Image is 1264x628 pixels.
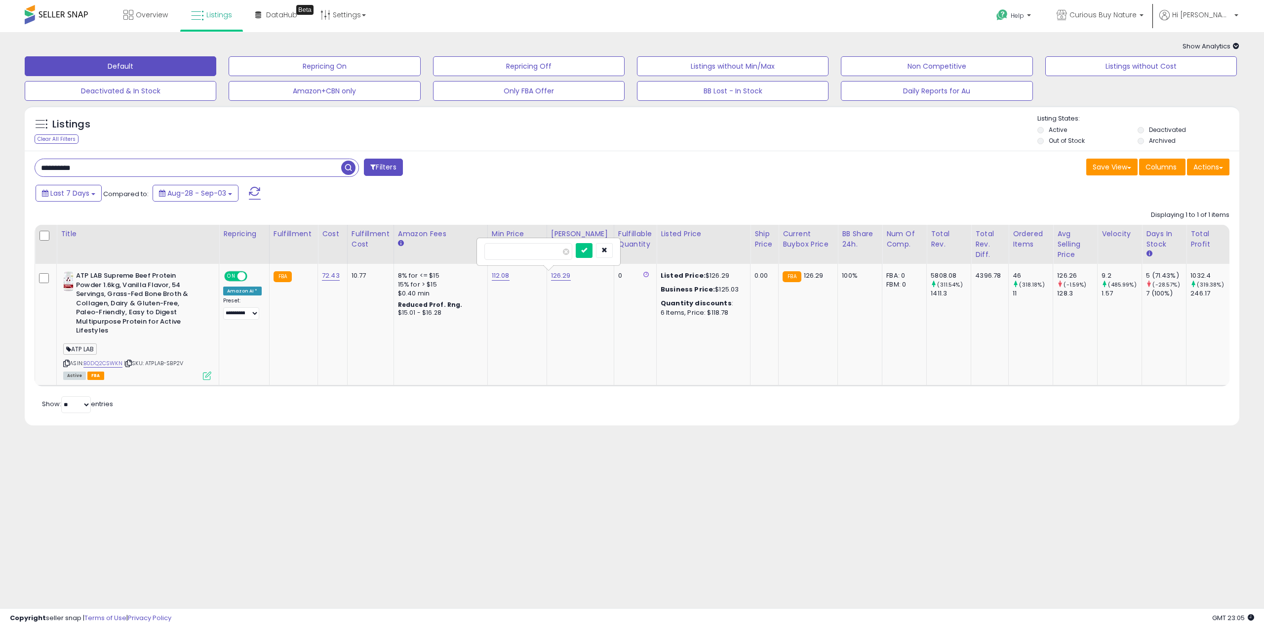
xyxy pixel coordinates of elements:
[223,287,262,295] div: Amazon AI *
[1197,281,1224,289] small: (319.38%)
[1013,229,1049,250] div: Ordered Items
[1045,56,1237,76] button: Listings without Cost
[783,229,833,250] div: Current Buybox Price
[1190,271,1230,280] div: 1032.4
[492,229,543,239] div: Min Price
[661,271,706,280] b: Listed Price:
[1149,126,1186,134] label: Deactivated
[153,185,238,202] button: Aug-28 - Sep-03
[63,271,74,291] img: 41SV6mQQ6QL._SL40_.jpg
[352,271,386,280] div: 10.77
[1057,229,1093,260] div: Avg Selling Price
[661,299,743,308] div: :
[223,229,265,239] div: Repricing
[1146,271,1186,280] div: 5 (71.43%)
[1159,10,1238,32] a: Hi [PERSON_NAME]
[937,281,962,289] small: (311.54%)
[398,280,480,289] div: 15% for > $15
[398,271,480,280] div: 8% for <= $15
[841,56,1032,76] button: Non Competitive
[1011,11,1024,20] span: Help
[618,229,652,250] div: Fulfillable Quantity
[1013,271,1053,280] div: 46
[931,229,967,250] div: Total Rev.
[661,285,743,294] div: $125.03
[1152,281,1180,289] small: (-28.57%)
[975,229,1004,260] div: Total Rev. Diff.
[1172,10,1231,20] span: Hi [PERSON_NAME]
[637,56,829,76] button: Listings without Min/Max
[1049,136,1085,145] label: Out of Stock
[322,271,340,281] a: 72.43
[63,271,211,379] div: ASIN:
[1183,42,1239,51] span: Show Analytics
[225,272,237,281] span: ON
[841,81,1032,101] button: Daily Reports for Au
[661,308,743,317] div: 6 Items, Price: $118.78
[206,10,232,20] span: Listings
[103,189,149,199] span: Compared to:
[1187,159,1229,175] button: Actions
[274,271,292,282] small: FBA
[1069,10,1137,20] span: Curious Buy Nature
[975,271,1001,280] div: 4396.78
[136,10,168,20] span: Overview
[618,271,649,280] div: 0
[167,188,226,198] span: Aug-28 - Sep-03
[398,309,480,317] div: $15.01 - $16.28
[1086,159,1138,175] button: Save View
[842,271,874,280] div: 100%
[661,298,732,308] b: Quantity discounts
[661,271,743,280] div: $126.29
[1049,126,1067,134] label: Active
[1057,271,1097,280] div: 126.26
[1102,229,1138,239] div: Velocity
[1146,250,1152,258] small: Days In Stock.
[637,81,829,101] button: BB Lost - In Stock
[988,1,1041,32] a: Help
[783,271,801,282] small: FBA
[398,239,404,248] small: Amazon Fees.
[61,229,215,239] div: Title
[551,229,610,239] div: [PERSON_NAME]
[661,229,746,239] div: Listed Price
[1146,289,1186,298] div: 7 (100%)
[364,159,402,176] button: Filters
[1146,229,1182,250] div: Days In Stock
[25,56,216,76] button: Default
[754,229,774,250] div: Ship Price
[1190,229,1226,250] div: Total Profit
[886,229,922,250] div: Num of Comp.
[886,280,919,289] div: FBM: 0
[804,271,824,280] span: 126.29
[1019,281,1044,289] small: (318.18%)
[229,56,420,76] button: Repricing On
[1108,281,1136,289] small: (485.99%)
[886,271,919,280] div: FBA: 0
[551,271,571,281] a: 126.29
[83,359,122,368] a: B0DQ2CSWKN
[398,229,483,239] div: Amazon Fees
[63,372,86,380] span: All listings currently available for purchase on Amazon
[398,289,480,298] div: $0.40 min
[433,56,625,76] button: Repricing Off
[52,118,90,131] h5: Listings
[87,372,104,380] span: FBA
[1064,281,1086,289] small: (-1.59%)
[229,81,420,101] button: Amazon+CBN only
[1057,289,1097,298] div: 128.3
[1013,289,1053,298] div: 11
[322,229,343,239] div: Cost
[42,399,113,409] span: Show: entries
[1139,159,1185,175] button: Columns
[124,359,183,367] span: | SKU: ATPLAB-SBP2V
[996,9,1008,21] i: Get Help
[433,81,625,101] button: Only FBA Offer
[492,271,510,281] a: 112.08
[931,271,971,280] div: 5808.08
[296,5,314,15] div: Tooltip anchor
[1102,289,1142,298] div: 1.57
[661,285,715,294] b: Business Price:
[63,343,97,355] span: ATP LAB
[1149,136,1176,145] label: Archived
